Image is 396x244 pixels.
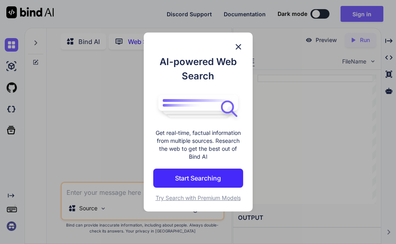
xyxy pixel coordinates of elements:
[153,91,243,121] img: bind logo
[234,42,243,52] img: close
[175,173,221,183] p: Start Searching
[156,194,241,201] span: Try Search with Premium Models
[153,55,243,83] h1: AI-powered Web Search
[153,129,243,161] p: Get real-time, factual information from multiple sources. Research the web to get the best out of...
[153,169,243,188] button: Start Searching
